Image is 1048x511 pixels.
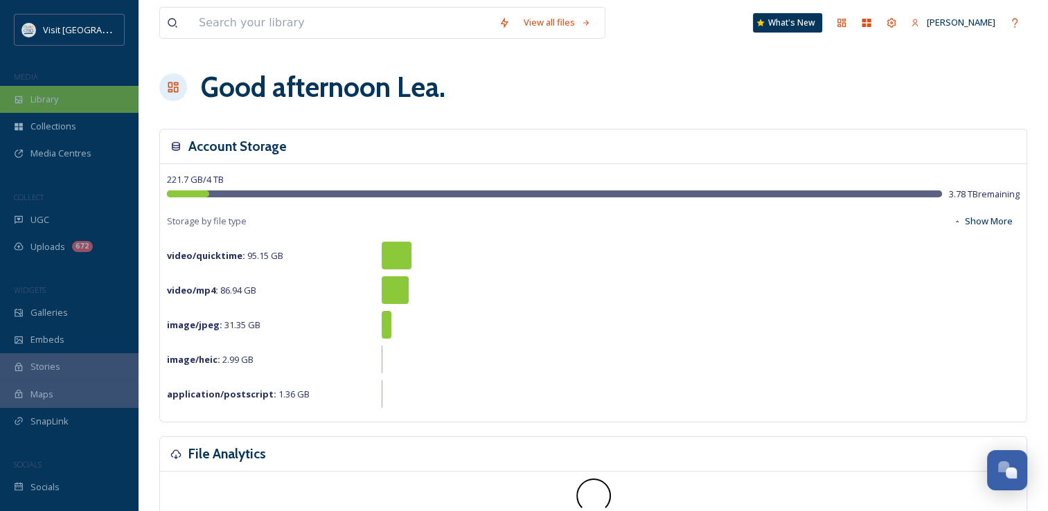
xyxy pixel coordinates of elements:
[167,249,245,262] strong: video/quicktime :
[30,360,60,373] span: Stories
[167,388,310,400] span: 1.36 GB
[30,481,60,494] span: Socials
[188,444,266,464] h3: File Analytics
[201,66,445,108] h1: Good afternoon Lea .
[30,388,53,401] span: Maps
[30,333,64,346] span: Embeds
[167,249,283,262] span: 95.15 GB
[167,319,260,331] span: 31.35 GB
[167,173,224,186] span: 221.7 GB / 4 TB
[14,71,38,82] span: MEDIA
[927,16,995,28] span: [PERSON_NAME]
[167,388,276,400] strong: application/postscript :
[753,13,822,33] a: What's New
[14,192,44,202] span: COLLECT
[43,23,150,36] span: Visit [GEOGRAPHIC_DATA]
[30,240,65,253] span: Uploads
[167,215,247,228] span: Storage by file type
[22,23,36,37] img: QCCVB_VISIT_vert_logo_4c_tagline_122019.svg
[72,241,93,252] div: 672
[949,188,1020,201] span: 3.78 TB remaining
[188,136,287,156] h3: Account Storage
[192,8,492,38] input: Search your library
[167,353,254,366] span: 2.99 GB
[30,147,91,160] span: Media Centres
[30,415,69,428] span: SnapLink
[946,208,1020,235] button: Show More
[167,353,220,366] strong: image/heic :
[30,306,68,319] span: Galleries
[14,459,42,469] span: SOCIALS
[167,319,222,331] strong: image/jpeg :
[30,120,76,133] span: Collections
[987,450,1027,490] button: Open Chat
[904,9,1002,36] a: [PERSON_NAME]
[30,213,49,226] span: UGC
[14,285,46,295] span: WIDGETS
[30,93,58,106] span: Library
[167,284,218,296] strong: video/mp4 :
[167,284,256,296] span: 86.94 GB
[517,9,598,36] a: View all files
